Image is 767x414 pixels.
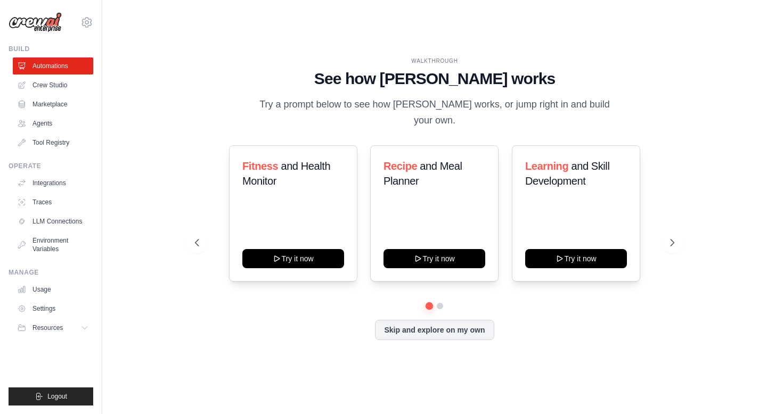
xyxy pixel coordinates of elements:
img: Logo [9,12,62,32]
span: Logout [47,392,67,401]
h1: See how [PERSON_NAME] works [195,69,674,88]
button: Try it now [525,249,627,268]
span: and Meal Planner [383,160,462,187]
div: Manage [9,268,93,277]
div: Build [9,45,93,53]
a: Usage [13,281,93,298]
a: Agents [13,115,93,132]
div: WALKTHROUGH [195,57,674,65]
span: Recipe [383,160,417,172]
button: Logout [9,387,93,405]
span: and Health Monitor [242,160,330,187]
a: Integrations [13,175,93,192]
div: Operate [9,162,93,170]
a: Environment Variables [13,232,93,258]
span: Fitness [242,160,278,172]
a: Tool Registry [13,134,93,151]
a: Traces [13,194,93,211]
a: Marketplace [13,96,93,113]
p: Try a prompt below to see how [PERSON_NAME] works, or jump right in and build your own. [256,97,614,128]
span: Learning [525,160,568,172]
button: Skip and explore on my own [375,320,494,340]
span: and Skill Development [525,160,609,187]
button: Try it now [383,249,485,268]
span: Resources [32,324,63,332]
a: Settings [13,300,93,317]
button: Resources [13,319,93,336]
button: Try it now [242,249,344,268]
a: Automations [13,57,93,74]
a: Crew Studio [13,77,93,94]
a: LLM Connections [13,213,93,230]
